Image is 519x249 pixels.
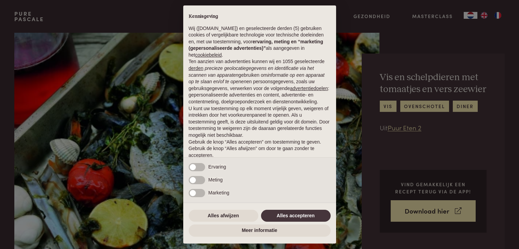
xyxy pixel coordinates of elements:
[189,65,314,78] em: precieze geolocatiegegevens en identificatie via het scannen van apparaten
[189,25,331,59] p: Wij ([DOMAIN_NAME]) en geselecteerde derden (5) gebruiken cookies of vergelijkbare technologie vo...
[208,190,229,195] span: Marketing
[189,58,331,105] p: Ten aanzien van advertenties kunnen wij en 1055 geselecteerde gebruiken om en persoonsgegevens, z...
[189,105,331,139] p: U kunt uw toestemming op elk moment vrijelijk geven, weigeren of intrekken door het voorkeurenpan...
[189,72,325,85] em: informatie op een apparaat op te slaan en/of te openen
[208,177,223,182] span: Meting
[189,39,323,51] strong: ervaring, meting en “marketing (gepersonaliseerde advertenties)”
[195,52,222,58] a: cookiebeleid
[189,224,331,237] button: Meer informatie
[189,65,204,72] button: derden
[189,210,258,222] button: Alles afwijzen
[189,14,331,20] h2: Kennisgeving
[189,139,331,159] p: Gebruik de knop “Alles accepteren” om toestemming te geven. Gebruik de knop “Alles afwijzen” om d...
[261,210,331,222] button: Alles accepteren
[290,85,328,92] button: advertentiedoelen
[208,164,226,170] span: Ervaring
